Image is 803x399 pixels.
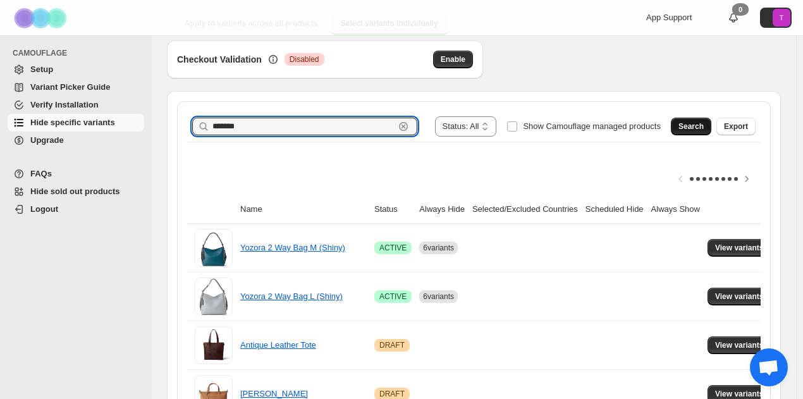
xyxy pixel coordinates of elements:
[240,292,343,301] a: Yozora 2 Way Bag L (Shiny)
[236,195,371,224] th: Name
[8,200,144,218] a: Logout
[732,3,749,16] div: 0
[8,78,144,96] a: Variant Picker Guide
[724,121,748,132] span: Export
[423,292,454,301] span: 6 variants
[371,195,415,224] th: Status
[423,243,454,252] span: 6 variants
[8,165,144,183] a: FAQs
[8,183,144,200] a: Hide sold out products
[678,121,704,132] span: Search
[8,96,144,114] a: Verify Installation
[469,195,582,224] th: Selected/Excluded Countries
[708,239,771,257] button: View variants
[195,229,233,267] img: Yozora 2 Way Bag M (Shiny)
[379,340,405,350] span: DRAFT
[750,348,788,386] div: チャットを開く
[715,243,764,253] span: View variants
[716,118,756,135] button: Export
[379,389,405,399] span: DRAFT
[30,100,99,109] span: Verify Installation
[582,195,647,224] th: Scheduled Hide
[30,169,52,178] span: FAQs
[240,389,308,398] a: [PERSON_NAME]
[708,336,771,354] button: View variants
[8,132,144,149] a: Upgrade
[8,61,144,78] a: Setup
[30,187,120,196] span: Hide sold out products
[647,195,704,224] th: Always Show
[177,53,262,66] h3: Checkout Validation
[240,243,345,252] a: Yozora 2 Way Bag M (Shiny)
[195,326,233,364] img: Antique Leather Tote
[8,114,144,132] a: Hide specific variants
[523,121,661,131] span: Show Camouflage managed products
[671,118,711,135] button: Search
[415,195,469,224] th: Always Hide
[195,278,233,316] img: Yozora 2 Way Bag L (Shiny)
[773,9,790,27] span: Avatar with initials T
[780,14,784,21] text: T
[30,82,110,92] span: Variant Picker Guide
[240,340,316,350] a: Antique Leather Tote
[10,1,73,35] img: Camouflage
[30,204,58,214] span: Logout
[30,118,115,127] span: Hide specific variants
[738,170,756,188] button: Scroll table right one column
[715,340,764,350] span: View variants
[290,54,319,64] span: Disabled
[708,288,771,305] button: View variants
[13,48,145,58] span: CAMOUFLAGE
[397,120,410,133] button: Clear
[379,243,407,253] span: ACTIVE
[727,11,740,24] a: 0
[379,292,407,302] span: ACTIVE
[715,389,764,399] span: View variants
[30,64,53,74] span: Setup
[715,292,764,302] span: View variants
[441,54,465,64] span: Enable
[646,13,692,22] span: App Support
[433,51,473,68] button: Enable
[760,8,792,28] button: Avatar with initials T
[30,135,64,145] span: Upgrade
